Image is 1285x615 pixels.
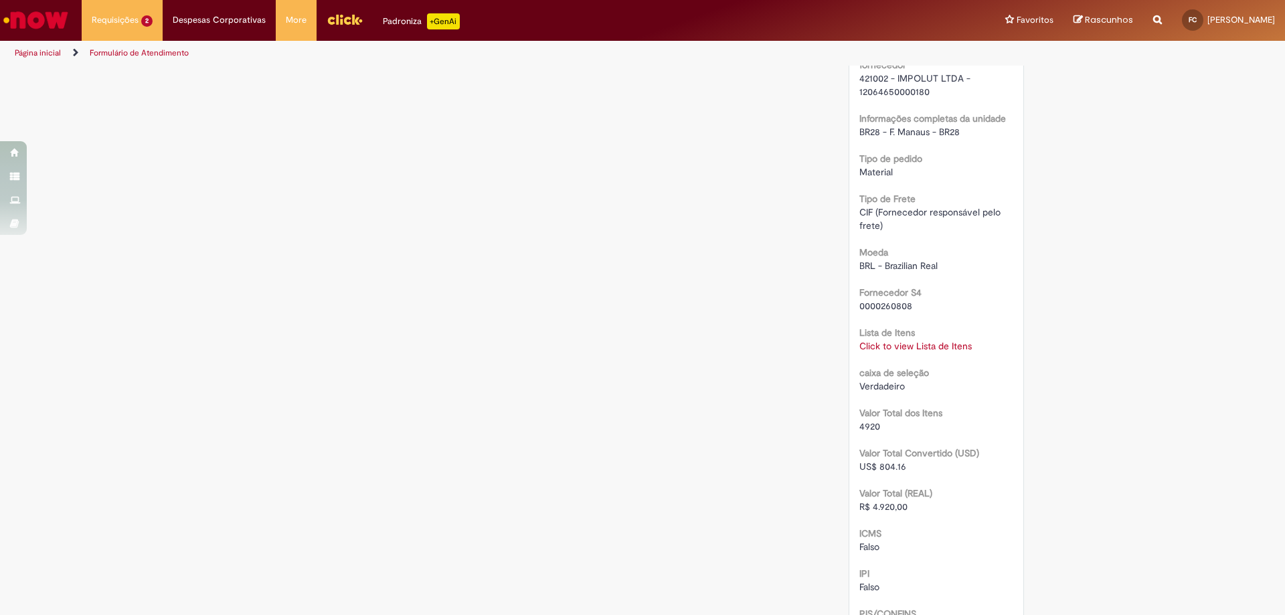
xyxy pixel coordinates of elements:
[286,13,307,27] span: More
[859,112,1006,124] b: Informações completas da unidade
[859,420,880,432] span: 4920
[859,581,879,593] span: Falso
[10,41,847,66] ul: Trilhas de página
[859,367,929,379] b: caixa de seleção
[859,72,973,98] span: 421002 - IMPOLUT LTDA - 12064650000180
[1085,13,1133,26] span: Rascunhos
[859,567,869,580] b: IPI
[1074,14,1133,27] a: Rascunhos
[1,7,70,33] img: ServiceNow
[859,447,979,459] b: Valor Total Convertido (USD)
[859,193,916,205] b: Tipo de Frete
[859,126,960,138] span: BR28 - F. Manaus - BR28
[859,460,906,472] span: US$ 804.16
[327,9,363,29] img: click_logo_yellow_360x200.png
[859,166,893,178] span: Material
[859,153,922,165] b: Tipo de pedido
[859,246,888,258] b: Moeda
[859,501,908,513] span: R$ 4.920,00
[859,327,915,339] b: Lista de Itens
[1017,13,1053,27] span: Favoritos
[90,48,189,58] a: Formulário de Atendimento
[859,380,905,392] span: Verdadeiro
[859,487,932,499] b: Valor Total (REAL)
[859,46,970,71] b: Informações completas do fornecedor
[1207,14,1275,25] span: [PERSON_NAME]
[1189,15,1197,24] span: FC
[141,15,153,27] span: 2
[859,527,881,539] b: ICMS
[859,206,1003,232] span: CIF (Fornecedor responsável pelo frete)
[92,13,139,27] span: Requisições
[859,260,938,272] span: BRL - Brazilian Real
[173,13,266,27] span: Despesas Corporativas
[859,340,972,352] a: Click to view Lista de Itens
[859,541,879,553] span: Falso
[427,13,460,29] p: +GenAi
[859,286,922,298] b: Fornecedor S4
[859,407,942,419] b: Valor Total dos Itens
[383,13,460,29] div: Padroniza
[15,48,61,58] a: Página inicial
[859,300,912,312] span: 0000260808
